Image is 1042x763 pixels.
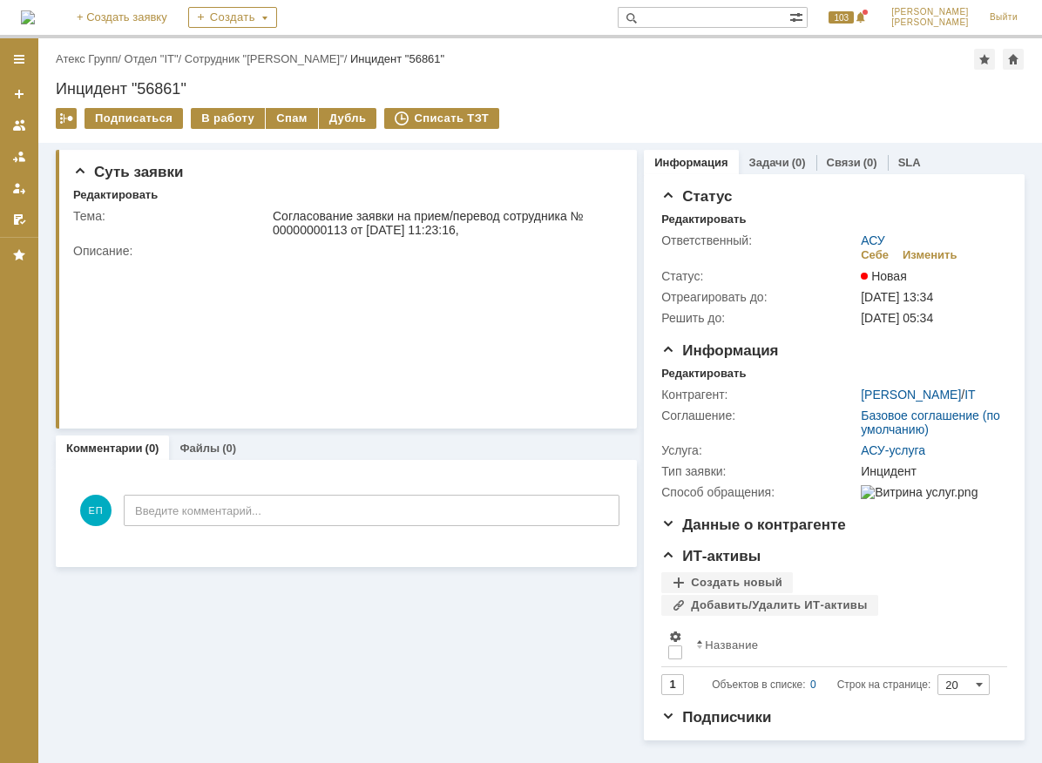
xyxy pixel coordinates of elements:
a: Связи [827,156,861,169]
div: Инцидент "56861" [56,80,1025,98]
span: Статус [661,188,732,205]
a: Перейти на домашнюю страницу [21,10,35,24]
span: Подписчики [661,709,771,726]
div: Ответственный: [661,233,857,247]
a: SLA [898,156,921,169]
div: Изменить [903,248,957,262]
div: Описание: [73,244,618,258]
a: Комментарии [66,442,143,455]
span: [PERSON_NAME] [891,7,969,17]
div: Создать [188,7,277,28]
div: Сделать домашней страницей [1003,49,1024,70]
a: Файлы [179,442,220,455]
div: Соглашение: [661,409,857,422]
div: Согласование заявки на прием/перевод сотрудника № 00000000113 от [DATE] 11:23:16, [273,209,614,237]
div: Тип заявки: [661,464,857,478]
a: Информация [654,156,727,169]
div: / [125,52,185,65]
div: Название [705,638,758,652]
span: Новая [861,269,907,283]
a: [PERSON_NAME] [861,388,961,402]
div: (0) [863,156,877,169]
div: (0) [222,442,236,455]
a: Создать заявку [5,80,33,108]
span: Настройки [668,630,682,644]
div: Работа с массовостью [56,108,77,129]
span: ИТ-активы [661,548,761,564]
span: [DATE] 13:34 [861,290,933,304]
a: Базовое соглашение (по умолчанию) [861,409,1000,436]
img: Витрина услуг.png [861,485,978,499]
a: АСУ-услуга [861,443,925,457]
div: / [861,388,975,402]
i: Строк на странице: [712,674,930,695]
a: АСУ [861,233,885,247]
span: Суть заявки [73,164,183,180]
div: Редактировать [661,213,746,226]
a: Задачи [749,156,789,169]
div: / [185,52,350,65]
div: Тема: [73,209,269,223]
div: Отреагировать до: [661,290,857,304]
div: Редактировать [73,188,158,202]
a: IT [964,388,975,402]
div: Способ обращения: [661,485,857,499]
div: Редактировать [661,367,746,381]
a: Атекс Групп [56,52,118,65]
span: [PERSON_NAME] [891,17,969,28]
div: 0 [810,674,816,695]
div: (0) [145,442,159,455]
span: Объектов в списке: [712,679,805,691]
span: Расширенный поиск [789,8,807,24]
div: Услуга: [661,443,857,457]
a: Отдел "IT" [125,52,179,65]
div: Себе [861,248,889,262]
div: (0) [792,156,806,169]
span: 103 [829,11,854,24]
div: Решить до: [661,311,857,325]
div: Инцидент "56861" [350,52,444,65]
span: [DATE] 05:34 [861,311,933,325]
a: Мои согласования [5,206,33,233]
span: Данные о контрагенте [661,517,846,533]
div: / [56,52,125,65]
div: Статус: [661,269,857,283]
div: Добавить в избранное [974,49,995,70]
div: Инцидент [861,464,1000,478]
a: Сотрудник "[PERSON_NAME]" [185,52,344,65]
th: Название [689,623,993,667]
a: Заявки на командах [5,111,33,139]
div: Контрагент: [661,388,857,402]
a: Заявки в моей ответственности [5,143,33,171]
a: Мои заявки [5,174,33,202]
img: logo [21,10,35,24]
span: Информация [661,342,778,359]
span: ЕП [80,495,112,526]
